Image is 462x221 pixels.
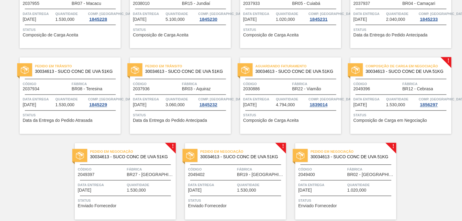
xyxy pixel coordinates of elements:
[243,118,299,123] span: Composição de Carga Aceita
[354,1,370,6] span: 2037937
[23,17,36,22] span: 08/10/2025
[166,17,185,22] span: 5.100,000
[88,11,119,22] a: Comp. [GEOGRAPHIC_DATA]1845228
[354,96,385,103] span: Data Entrega
[23,112,119,118] span: Status
[309,11,340,22] a: Comp. [GEOGRAPHIC_DATA]1845231
[354,33,428,37] span: Data da Entrega do Pedido Antecipada
[198,103,218,107] div: 1845232
[419,17,439,22] div: 1845233
[198,11,246,17] span: Comp. Carga
[133,103,146,107] span: 13/10/2025
[298,198,395,204] span: Status
[76,152,84,160] img: status
[292,81,340,87] span: Fábrica
[35,69,116,74] span: 30034613 - SUCO CONC DE UVA 51KG
[276,96,307,103] span: Quantidade
[286,143,396,220] a: !statusPedido em Negociação30034613 - SUCO CONC DE UVA 51KGCódigo2049400FábricaBR02 - [GEOGRAPHIC...
[354,112,450,118] span: Status
[23,27,119,33] span: Status
[311,155,392,159] span: 30034613 - SUCO CONC DE UVA 51KG
[386,96,418,103] span: Quantidade
[366,69,447,74] span: 30034613 - SUCO CONC DE UVA 51KG
[298,173,315,177] span: 2049400
[241,66,249,74] img: status
[243,33,299,37] span: Composição de Carga Aceita
[276,17,295,22] span: 1.020,000
[243,112,340,118] span: Status
[133,96,164,103] span: Data Entrega
[78,182,125,188] span: Data Entrega
[309,103,329,107] div: 1839014
[88,96,119,107] a: Comp. [GEOGRAPHIC_DATA]1845229
[10,58,121,134] a: statusPedido em Trânsito30034613 - SUCO CONC DE UVA 51KGCódigo2037934FábricaBR08 - TeresinaData E...
[88,103,108,107] div: 1845229
[78,198,174,204] span: Status
[23,81,70,87] span: Código
[292,1,320,6] span: BR05 - Cuiabá
[133,17,146,22] span: 09/10/2025
[78,188,91,193] span: 20/10/2025
[133,118,207,123] span: Data da Entrega do Pedido Antecipada
[347,182,395,188] span: Quantidade
[256,63,341,69] span: Aguardando Faturamento
[298,182,346,188] span: Data Entrega
[72,87,102,92] span: BR08 - Teresina
[55,96,87,103] span: Quantidade
[182,81,229,87] span: Fábrica
[133,11,164,17] span: Data Entrega
[133,112,229,118] span: Status
[23,1,40,6] span: 2037955
[237,167,285,173] span: Fábrica
[133,27,229,33] span: Status
[145,63,231,69] span: Pedido em Trânsito
[276,103,295,107] span: 4.794,000
[237,188,256,193] span: 1.530,000
[188,173,205,177] span: 2049402
[243,103,257,107] span: 17/10/2025
[21,66,29,74] img: status
[131,66,139,74] img: status
[23,11,54,17] span: Data Entrega
[133,1,150,6] span: 2038010
[309,96,356,103] span: Comp. Carga
[354,81,401,87] span: Código
[347,188,366,193] span: 1.020,000
[35,63,121,69] span: Pedido em Trânsito
[243,27,340,33] span: Status
[188,188,202,193] span: 21/10/2025
[354,87,370,92] span: 2049396
[176,143,286,220] a: !statusPedido em Negociação30034613 - SUCO CONC DE UVA 51KGCódigo2049402FábricaBR19 - [GEOGRAPHIC...
[243,81,291,87] span: Código
[347,167,395,173] span: Fábrica
[341,58,452,134] a: !statusComposição de Carga em Negociação30034613 - SUCO CONC DE UVA 51KGCódigo2049396FábricaBR12 ...
[121,58,231,134] a: statusPedido em Trânsito30034613 - SUCO CONC DE UVA 51KGCódigo2037936FábricaBR03 - AquirazData En...
[386,11,418,17] span: Quantidade
[88,11,135,17] span: Comp. Carga
[354,103,367,107] span: 20/10/2025
[78,204,116,208] span: Enviado Fornecedor
[352,66,360,74] img: status
[90,155,171,159] span: 30034613 - SUCO CONC DE UVA 51KG
[166,96,197,103] span: Quantidade
[297,152,305,160] img: status
[354,17,367,22] span: 11/10/2025
[186,152,194,160] img: status
[354,27,450,33] span: Status
[200,149,286,155] span: Pedido em Negociação
[386,103,405,107] span: 1.530,000
[188,204,227,208] span: Enviado Fornecedor
[198,11,229,22] a: Comp. [GEOGRAPHIC_DATA]1845230
[403,87,433,92] span: BR12 - Cebrasa
[127,167,174,173] span: Fábrica
[309,11,356,17] span: Comp. Carga
[366,63,452,69] span: Composição de Carga em Negociação
[88,96,135,103] span: Comp. Carga
[90,149,176,155] span: Pedido em Negociação
[231,58,341,134] a: statusAguardando Faturamento30034613 - SUCO CONC DE UVA 51KGCódigo2030886FábricaBR22 - ViamãoData...
[243,1,260,6] span: 2037933
[23,33,78,37] span: Composição de Carga Aceita
[256,69,336,74] span: 30034613 - SUCO CONC DE UVA 51KG
[298,188,312,193] span: 27/10/2025
[133,87,150,92] span: 2037936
